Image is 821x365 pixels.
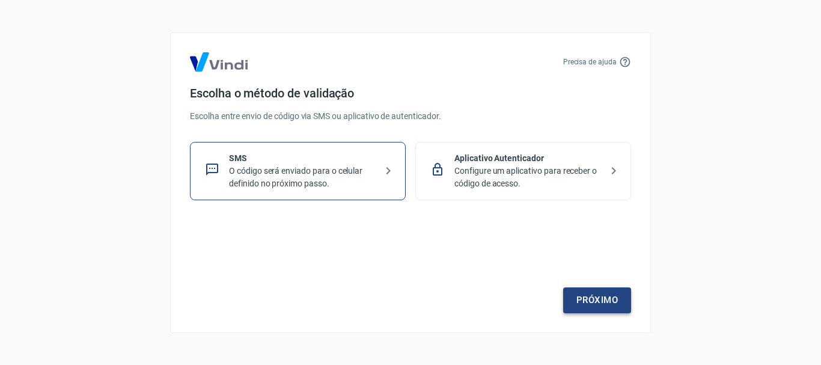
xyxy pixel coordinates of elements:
[229,152,376,165] p: SMS
[563,57,617,67] p: Precisa de ajuda
[563,287,631,313] a: Próximo
[190,52,248,72] img: Logo Vind
[229,165,376,190] p: O código será enviado para o celular definido no próximo passo.
[190,110,631,123] p: Escolha entre envio de código via SMS ou aplicativo de autenticador.
[454,165,602,190] p: Configure um aplicativo para receber o código de acesso.
[190,86,631,100] h4: Escolha o método de validação
[190,142,406,200] div: SMSO código será enviado para o celular definido no próximo passo.
[415,142,631,200] div: Aplicativo AutenticadorConfigure um aplicativo para receber o código de acesso.
[454,152,602,165] p: Aplicativo Autenticador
